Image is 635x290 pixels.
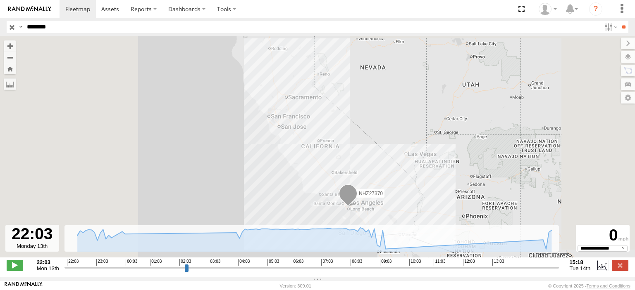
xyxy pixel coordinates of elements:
label: Map Settings [621,92,635,104]
span: 05:03 [267,259,279,266]
span: 09:03 [380,259,392,266]
i: ? [589,2,602,16]
strong: 15:18 [570,259,591,265]
img: rand-logo.svg [8,6,51,12]
label: Close [612,260,628,271]
span: 11:03 [434,259,445,266]
span: 07:03 [321,259,333,266]
span: 08:03 [351,259,362,266]
span: 13:03 [492,259,504,266]
span: 23:03 [96,259,108,266]
div: 0 [577,226,628,245]
div: Version: 309.01 [280,283,311,288]
label: Search Filter Options [601,21,619,33]
a: Terms and Conditions [587,283,630,288]
span: 00:03 [126,259,137,266]
span: 04:03 [238,259,250,266]
span: Tue 14th Oct 2025 [570,265,591,271]
span: 01:03 [150,259,162,266]
span: 12:03 [463,259,475,266]
strong: 22:03 [37,259,59,265]
span: 03:03 [209,259,220,266]
div: Zulema McIntosch [536,3,560,15]
button: Zoom in [4,40,16,52]
span: 06:03 [292,259,303,266]
div: © Copyright 2025 - [548,283,630,288]
button: Zoom out [4,52,16,63]
a: Visit our Website [5,282,43,290]
span: 02:03 [179,259,191,266]
span: NHZ27370 [359,191,383,196]
label: Play/Stop [7,260,23,271]
span: 10:03 [409,259,421,266]
label: Measure [4,78,16,90]
button: Zoom Home [4,63,16,74]
span: 22:03 [67,259,79,266]
span: Mon 13th Oct 2025 [37,265,59,271]
label: Search Query [17,21,24,33]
